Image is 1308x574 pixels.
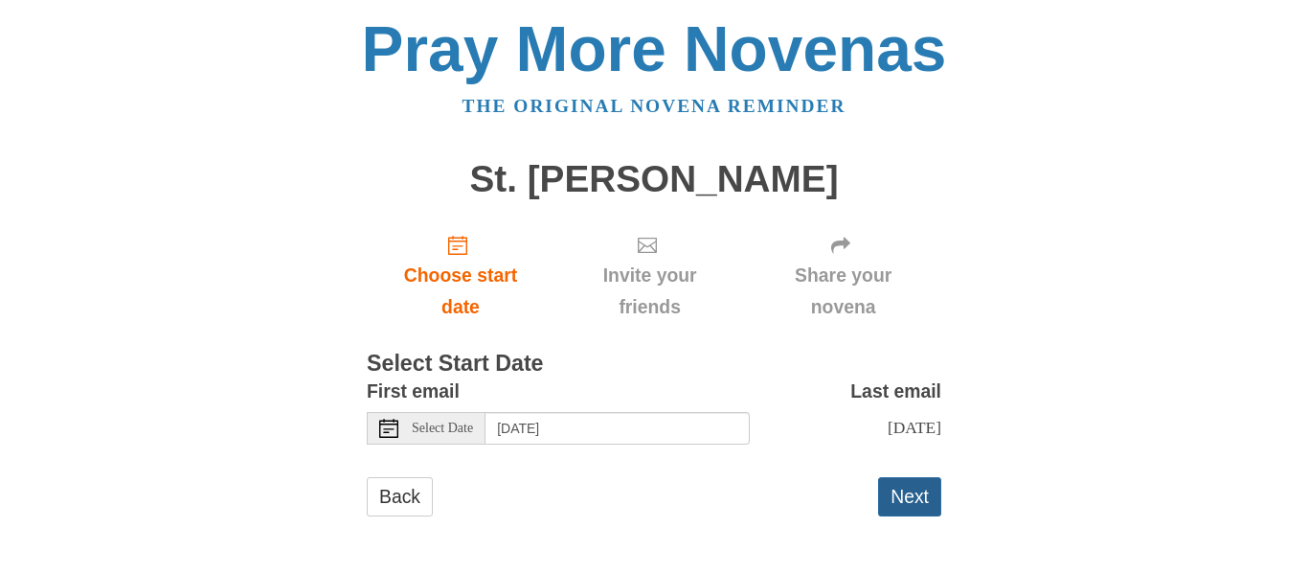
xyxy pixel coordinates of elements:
label: Last email [850,376,941,407]
span: [DATE] [888,418,941,437]
h3: Select Start Date [367,352,941,377]
span: Invite your friends [574,260,726,323]
label: First email [367,376,460,407]
a: Choose start date [367,218,554,333]
h1: St. [PERSON_NAME] [367,159,941,200]
span: Choose start date [386,260,535,323]
div: Click "Next" to confirm your start date first. [745,218,941,333]
div: Click "Next" to confirm your start date first. [554,218,745,333]
a: The original novena reminder [462,96,846,116]
button: Next [878,477,941,517]
span: Select Date [412,422,473,435]
span: Share your novena [764,260,922,323]
a: Pray More Novenas [362,13,947,84]
a: Back [367,477,433,517]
